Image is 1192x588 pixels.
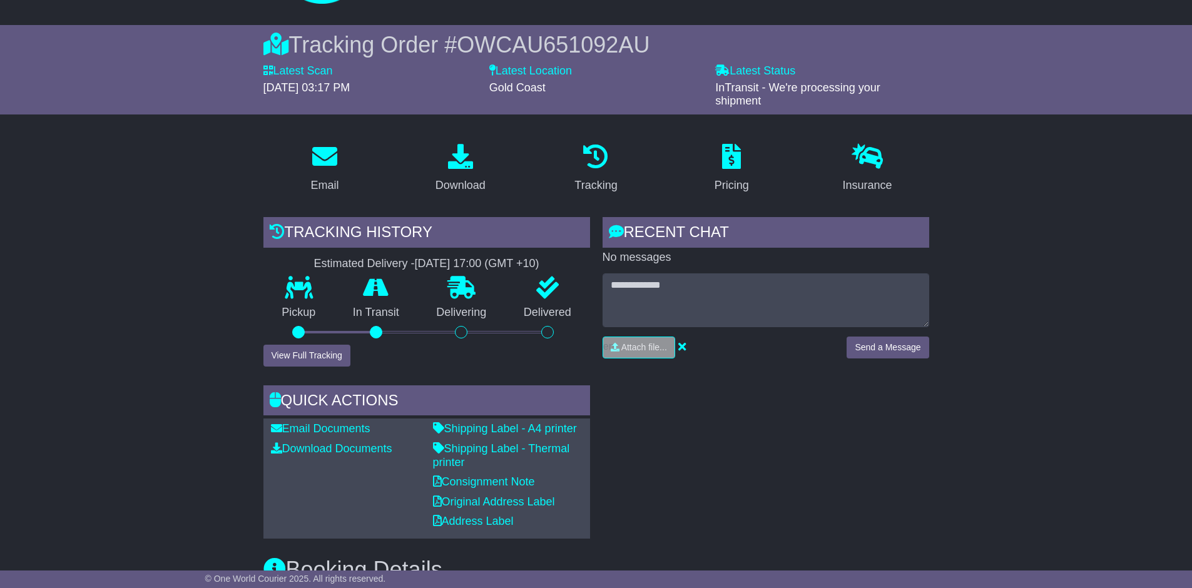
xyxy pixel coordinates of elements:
[457,32,649,58] span: OWCAU651092AU
[263,385,590,419] div: Quick Actions
[263,257,590,271] div: Estimated Delivery -
[205,574,386,584] span: © One World Courier 2025. All rights reserved.
[302,139,347,198] a: Email
[433,515,514,527] a: Address Label
[263,217,590,251] div: Tracking history
[433,422,577,435] a: Shipping Label - A4 printer
[505,306,590,320] p: Delivered
[574,177,617,194] div: Tracking
[263,64,333,78] label: Latest Scan
[271,422,370,435] a: Email Documents
[566,139,625,198] a: Tracking
[310,177,339,194] div: Email
[436,177,486,194] div: Download
[433,442,570,469] a: Shipping Label - Thermal printer
[415,257,539,271] div: [DATE] 17:00 (GMT +10)
[263,31,929,58] div: Tracking Order #
[715,177,749,194] div: Pricing
[418,306,506,320] p: Delivering
[489,81,546,94] span: Gold Coast
[263,306,335,320] p: Pickup
[427,139,494,198] a: Download
[263,81,350,94] span: [DATE] 03:17 PM
[334,306,418,320] p: In Transit
[433,475,535,488] a: Consignment Note
[706,139,757,198] a: Pricing
[715,81,880,108] span: InTransit - We're processing your shipment
[843,177,892,194] div: Insurance
[489,64,572,78] label: Latest Location
[847,337,929,358] button: Send a Message
[603,251,929,265] p: No messages
[271,442,392,455] a: Download Documents
[835,139,900,198] a: Insurance
[263,557,929,582] h3: Booking Details
[263,345,350,367] button: View Full Tracking
[433,495,555,508] a: Original Address Label
[603,217,929,251] div: RECENT CHAT
[715,64,795,78] label: Latest Status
